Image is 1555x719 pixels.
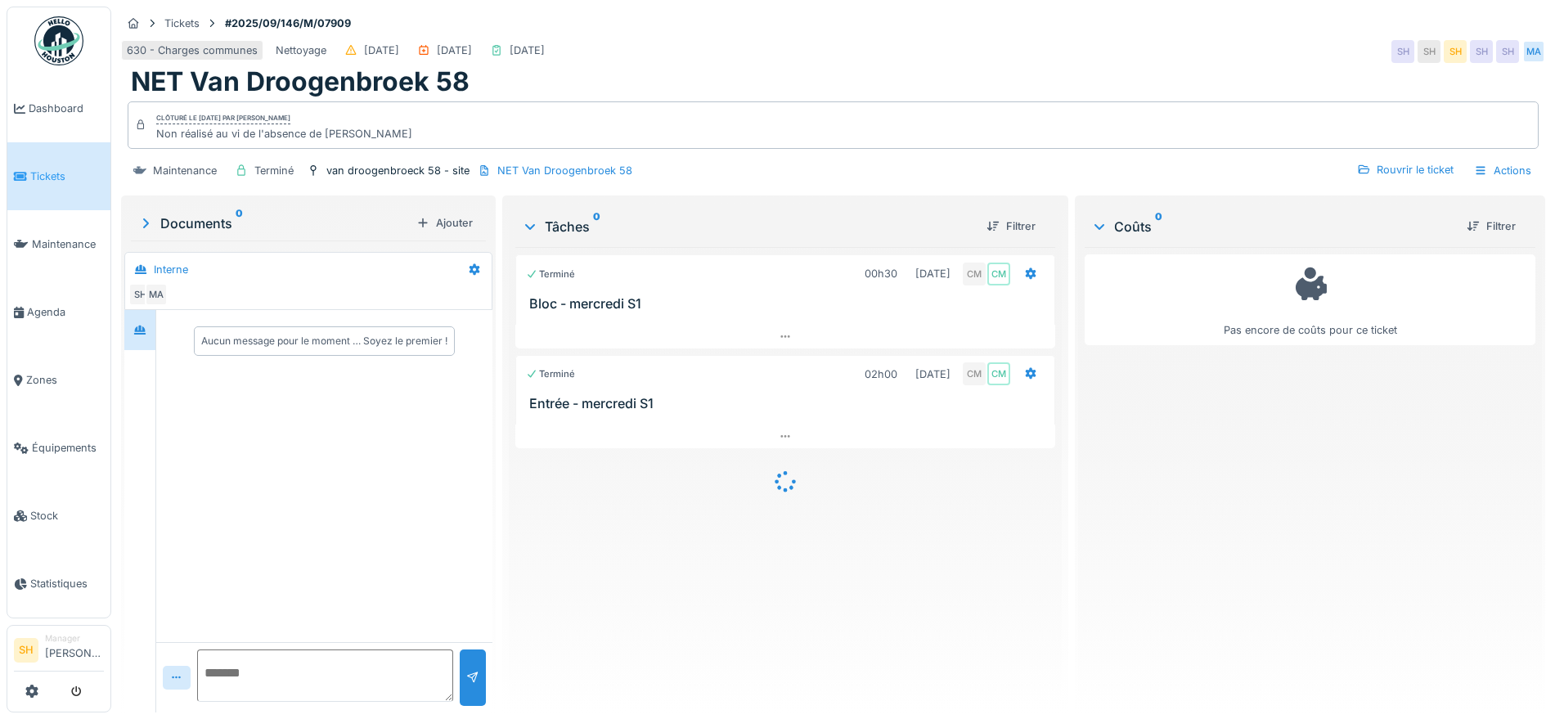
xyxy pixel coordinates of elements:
[1522,40,1545,63] div: MA
[7,550,110,618] a: Statistiques
[30,169,104,184] span: Tickets
[26,372,104,388] span: Zones
[1091,217,1454,236] div: Coûts
[526,267,575,281] div: Terminé
[154,262,188,277] div: Interne
[987,362,1010,385] div: CM
[32,236,104,252] span: Maintenance
[145,283,168,306] div: MA
[915,366,951,382] div: [DATE]
[915,266,951,281] div: [DATE]
[529,296,1048,312] h3: Bloc - mercredi S1
[153,163,217,178] div: Maintenance
[236,213,243,233] sup: 0
[1470,40,1493,63] div: SH
[29,101,104,116] span: Dashboard
[30,576,104,591] span: Statistiques
[410,212,479,234] div: Ajouter
[1351,159,1460,181] div: Rouvrir le ticket
[526,367,575,381] div: Terminé
[276,43,326,58] div: Nettoyage
[7,278,110,346] a: Agenda
[131,66,470,97] h1: NET Van Droogenbroek 58
[7,414,110,482] a: Équipements
[156,113,290,124] div: Clôturé le [DATE] par [PERSON_NAME]
[987,263,1010,285] div: CM
[128,283,151,306] div: SH
[510,43,545,58] div: [DATE]
[7,346,110,414] a: Zones
[7,482,110,550] a: Stock
[201,334,447,348] div: Aucun message pour le moment … Soyez le premier !
[497,163,632,178] div: NET Van Droogenbroek 58
[30,508,104,524] span: Stock
[254,163,294,178] div: Terminé
[963,362,986,385] div: CM
[164,16,200,31] div: Tickets
[7,74,110,142] a: Dashboard
[865,366,897,382] div: 02h00
[34,16,83,65] img: Badge_color-CXgf-gQk.svg
[1496,40,1519,63] div: SH
[1467,159,1539,182] div: Actions
[529,396,1048,411] h3: Entrée - mercredi S1
[137,213,410,233] div: Documents
[1460,215,1522,237] div: Filtrer
[326,163,470,178] div: van droogenbroeck 58 - site
[437,43,472,58] div: [DATE]
[1095,262,1525,338] div: Pas encore de coûts pour ce ticket
[7,142,110,210] a: Tickets
[45,632,104,645] div: Manager
[1155,217,1162,236] sup: 0
[32,440,104,456] span: Équipements
[156,126,412,142] div: Non réalisé au vi de l'absence de [PERSON_NAME]
[865,266,897,281] div: 00h30
[7,210,110,278] a: Maintenance
[127,43,258,58] div: 630 - Charges communes
[218,16,357,31] strong: #2025/09/146/M/07909
[963,263,986,285] div: CM
[364,43,399,58] div: [DATE]
[27,304,104,320] span: Agenda
[45,632,104,667] li: [PERSON_NAME]
[522,217,973,236] div: Tâches
[1418,40,1440,63] div: SH
[593,217,600,236] sup: 0
[14,632,104,672] a: SH Manager[PERSON_NAME]
[980,215,1042,237] div: Filtrer
[1444,40,1467,63] div: SH
[1391,40,1414,63] div: SH
[14,638,38,663] li: SH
